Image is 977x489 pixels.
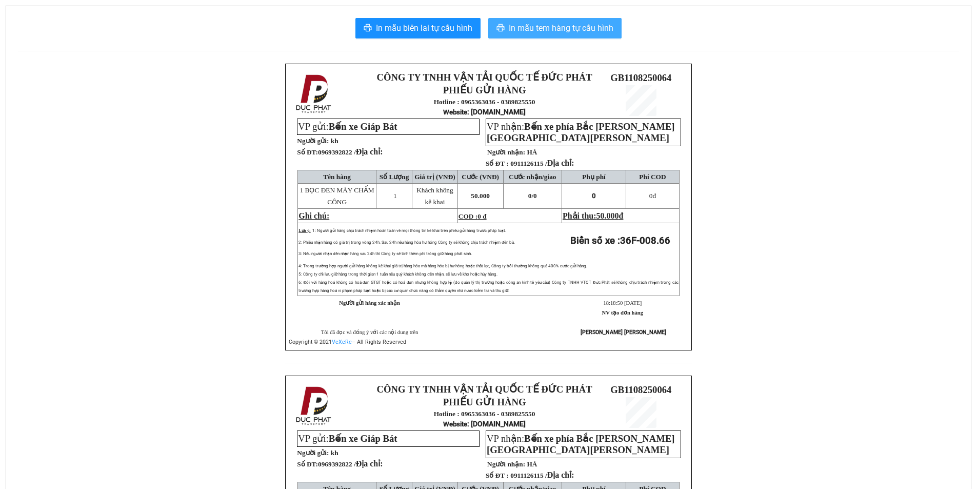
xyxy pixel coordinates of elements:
[487,148,525,156] strong: Người nhận:
[462,173,499,181] span: Cước (VNĐ)
[570,235,670,246] strong: Biển số xe :
[364,24,372,33] span: printer
[527,148,537,156] span: HÀ
[649,192,656,200] span: đ
[458,212,487,220] span: COD :
[298,121,397,132] span: VP gửi:
[297,449,329,457] strong: Người gửi:
[293,384,336,427] img: logo
[443,397,526,407] strong: PHIẾU GỬI HÀNG
[620,235,670,246] span: 36F-008.66
[339,300,400,306] strong: Người gửi hàng xác nhận
[487,433,675,455] span: VP nhận:
[443,108,526,116] strong: : [DOMAIN_NAME]
[331,449,338,457] span: kh
[298,251,471,256] span: 3: Nếu người nhận đến nhận hàng sau 24h thì Công ty sẽ tính thêm phí trông giữ hàng phát sinh.
[443,85,526,95] strong: PHIẾU GỬI HÀNG
[298,433,397,444] span: VP gửi:
[321,329,418,335] span: Tôi đã đọc và đồng ý với các nội dung trên
[486,472,509,479] strong: Số ĐT :
[35,44,87,66] strong: PHIẾU GỬI HÀNG
[416,186,453,206] span: Khách không kê khai
[297,460,383,468] strong: Số ĐT:
[619,211,624,220] span: đ
[602,310,643,316] strong: NV tạo đơn hàng
[487,121,675,143] span: VP nhận:
[298,264,587,268] span: 4: Trong trường hợp người gửi hàng không kê khai giá trị hàng hóa mà hàng hóa bị hư hỏng hoặc thấ...
[355,18,481,38] button: printerIn mẫu biên lai tự cấu hình
[477,212,486,220] span: 0 đ
[563,211,623,220] span: Phải thu:
[596,211,619,220] span: 50.000
[533,192,537,200] span: 0
[487,433,675,455] span: Bến xe phía Bắc [PERSON_NAME][GEOGRAPHIC_DATA][PERSON_NAME]
[486,160,509,167] strong: Số ĐT :
[582,173,605,181] span: Phụ phí
[318,460,383,468] span: 0969392822 /
[297,148,383,156] strong: Số ĐT:
[99,62,161,72] span: GB1108250064
[293,72,336,115] img: logo
[639,173,666,181] span: Phí COD
[289,339,406,345] span: Copyright © 2021 – All Rights Reserved
[331,137,338,145] span: kh
[318,148,383,156] span: 0969392822 /
[610,384,671,395] span: GB1108250064
[298,211,329,220] span: Ghi chú:
[581,329,666,336] strong: [PERSON_NAME] [PERSON_NAME]
[592,192,596,200] span: 0
[28,68,94,84] strong: Hotline : 0965363036 - 0389825550
[528,192,537,200] span: 0/
[323,173,351,181] span: Tên hàng
[603,300,642,306] span: 18:18:50 [DATE]
[329,433,397,444] span: Bến xe Giáp Bát
[509,173,556,181] span: Cước nhận/giao
[376,22,472,34] span: In mẫu biên lai tự cấu hình
[488,18,622,38] button: printerIn mẫu tem hàng tự cấu hình
[298,228,310,233] span: Lưu ý:
[24,8,98,42] strong: CÔNG TY TNHH VẬN TẢI QUỐC TẾ ĐỨC PHÁT
[487,460,525,468] strong: Người nhận:
[610,72,671,83] span: GB1108250064
[547,471,574,479] span: Địa chỉ:
[443,420,526,428] strong: : [DOMAIN_NAME]
[443,108,467,116] span: Website
[297,137,329,145] strong: Người gửi:
[329,121,397,132] span: Bến xe Giáp Bát
[443,420,467,428] span: Website
[510,472,574,479] span: 0911126115 /
[298,240,514,245] span: 2: Phiếu nhận hàng có giá trị trong vòng 24h. Sau 24h nếu hàng hóa hư hỏng Công ty sẽ không chịu ...
[332,339,352,345] a: VeXeRe
[471,192,490,200] span: 50.000
[377,72,592,83] strong: CÔNG TY TNHH VẬN TẢI QUỐC TẾ ĐỨC PHÁT
[298,280,679,293] span: 6: Đối với hàng hoá không có hoá đơn GTGT hoặc có hoá đơn nhưng không hợp lệ (do quản lý thị trườ...
[298,272,497,277] span: 5: Công ty chỉ lưu giữ hàng trong thời gian 1 tuần nếu quý khách không đến nhận, sẽ lưu về kho ho...
[434,410,535,418] strong: Hotline : 0965363036 - 0389825550
[377,384,592,395] strong: CÔNG TY TNHH VẬN TẢI QUỐC TẾ ĐỨC PHÁT
[414,173,455,181] span: Giá trị (VNĐ)
[509,22,613,34] span: In mẫu tem hàng tự cấu hình
[649,192,653,200] span: 0
[356,147,383,156] span: Địa chỉ:
[510,160,574,167] span: 0911126115 /
[487,121,675,143] span: Bến xe phía Bắc [PERSON_NAME][GEOGRAPHIC_DATA][PERSON_NAME]
[527,460,537,468] span: HÀ
[5,31,22,74] img: logo
[547,159,574,167] span: Địa chỉ:
[356,459,383,468] span: Địa chỉ:
[496,24,505,33] span: printer
[393,192,397,200] span: 1
[300,186,374,206] span: 1 BỌC ĐEN MÁY CHẤM CÔNG
[434,98,535,106] strong: Hotline : 0965363036 - 0389825550
[312,228,506,233] span: 1: Người gửi hàng chịu trách nhiệm hoàn toàn về mọi thông tin kê khai trên phiếu gửi hàng trước p...
[380,173,409,181] span: Số Lượng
